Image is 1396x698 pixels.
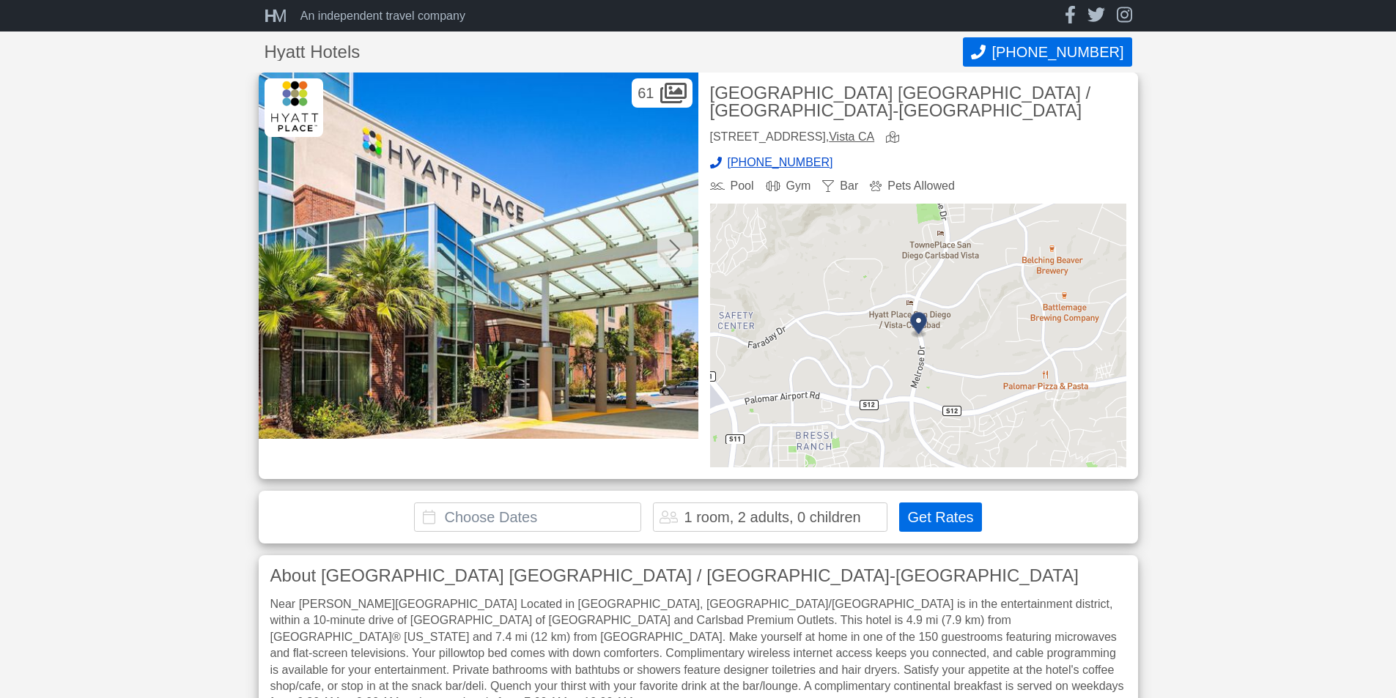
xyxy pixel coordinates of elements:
[265,7,295,25] a: HM
[710,180,754,192] div: Pool
[963,37,1131,67] button: Call
[710,131,875,145] div: [STREET_ADDRESS],
[710,204,1126,467] img: map
[265,43,964,61] h1: Hyatt Hotels
[899,502,981,532] button: Get Rates
[1065,6,1076,26] a: facebook
[870,180,955,192] div: Pets Allowed
[886,131,905,145] a: view map
[991,44,1123,61] span: [PHONE_NUMBER]
[710,84,1126,119] h2: [GEOGRAPHIC_DATA] [GEOGRAPHIC_DATA] / [GEOGRAPHIC_DATA]-[GEOGRAPHIC_DATA]
[829,130,874,143] a: Vista CA
[684,510,860,524] div: 1 room, 2 adults, 0 children
[728,157,833,168] span: [PHONE_NUMBER]
[822,180,858,192] div: Bar
[265,6,273,26] span: H
[1087,6,1105,26] a: twitter
[259,73,698,439] img: Featured
[766,180,811,192] div: Gym
[632,78,692,108] div: 61
[273,6,283,26] span: M
[270,567,1126,584] h3: About [GEOGRAPHIC_DATA] [GEOGRAPHIC_DATA] / [GEOGRAPHIC_DATA]-[GEOGRAPHIC_DATA]
[300,10,465,22] div: An independent travel company
[265,78,323,137] img: Hyatt Hotels
[1117,6,1132,26] a: instagram
[414,502,641,532] input: Choose Dates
